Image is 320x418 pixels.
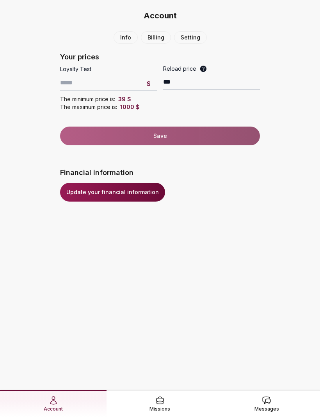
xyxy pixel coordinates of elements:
h3: Your prices [60,52,260,63]
span: $ [147,79,151,88]
span: Missions [149,405,170,413]
label: Loyalty Test [60,66,91,72]
a: Missions [107,390,213,418]
label: Reload price [163,65,260,73]
span: The minimum price is: [60,95,115,103]
h3: Financial information [60,167,260,178]
p: 39 $ [118,95,131,103]
span: Account [44,405,63,413]
span: Messages [254,405,279,413]
a: Setting [174,31,207,44]
span: The maximum price is: [60,103,117,111]
p: 1000 $ [120,103,140,111]
a: Update your financial information [60,183,165,202]
a: Info [114,31,138,44]
a: Billing [141,31,171,44]
h3: Account [6,10,314,21]
a: Messages [213,390,320,418]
